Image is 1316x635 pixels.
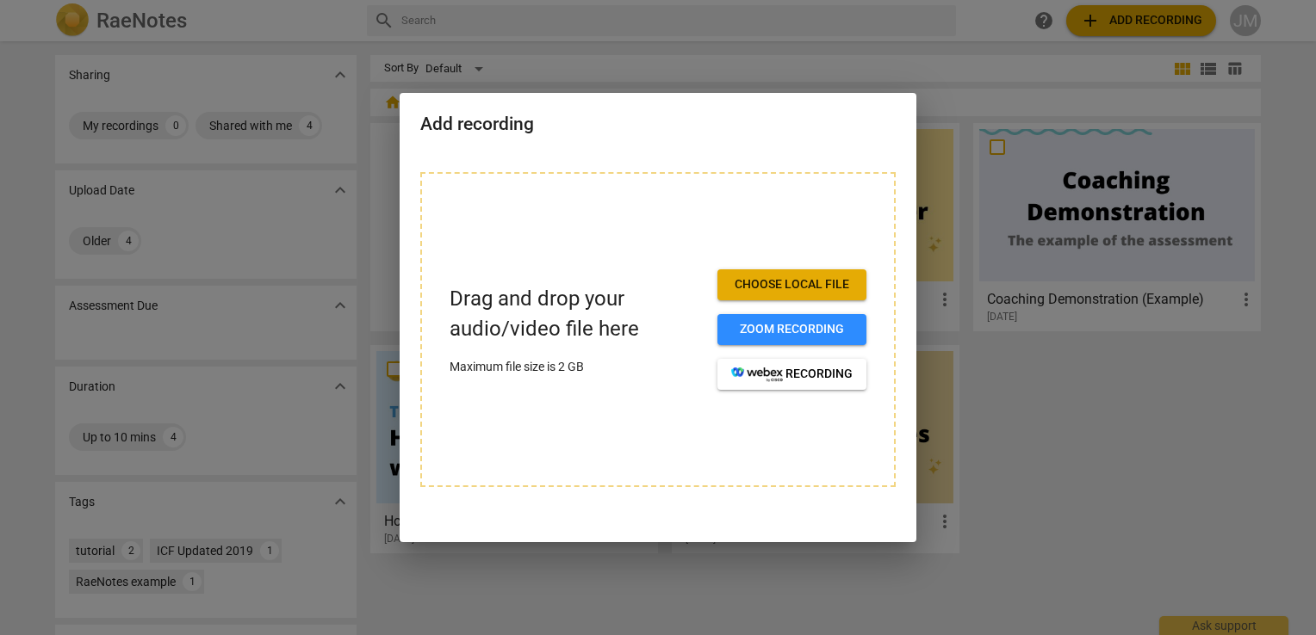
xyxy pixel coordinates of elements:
h2: Add recording [420,114,896,135]
p: Drag and drop your audio/video file here [450,284,704,344]
button: Choose local file [717,269,866,300]
span: recording [731,366,853,383]
button: Zoom recording [717,314,866,345]
button: recording [717,359,866,390]
span: Zoom recording [731,321,853,338]
p: Maximum file size is 2 GB [450,358,704,376]
span: Choose local file [731,276,853,293]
